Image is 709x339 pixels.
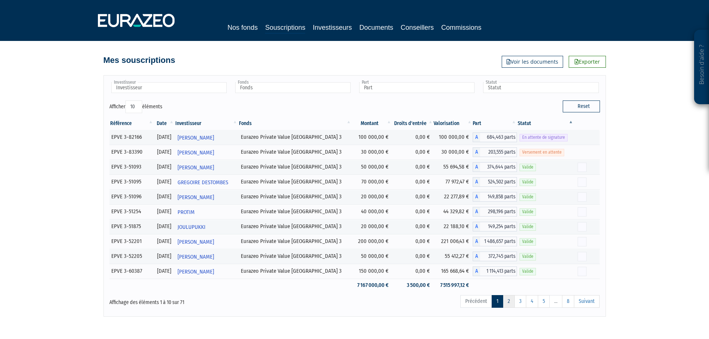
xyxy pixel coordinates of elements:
[352,249,392,264] td: 50 000,00 €
[157,148,172,156] div: [DATE]
[503,295,515,308] a: 2
[502,56,563,68] a: Voir les documents
[157,133,172,141] div: [DATE]
[520,194,536,201] span: Valide
[175,249,238,264] a: [PERSON_NAME]
[352,264,392,279] td: 150 000,00 €
[480,252,517,261] span: 372,745 parts
[352,204,392,219] td: 40 000,00 €
[265,22,305,34] a: Souscriptions
[313,22,352,33] a: Investisseurs
[178,176,228,189] span: GREGOIRE DESTOMBES
[480,266,517,276] span: 1 114,413 parts
[178,220,205,234] span: JOULUPUKKI
[157,163,172,171] div: [DATE]
[352,117,392,130] th: Montant: activer pour trier la colonne par ordre croissant
[233,250,235,264] i: Voir l'investisseur
[434,204,473,219] td: 44 329,82 €
[392,219,434,234] td: 0,00 €
[157,237,172,245] div: [DATE]
[178,191,214,204] span: [PERSON_NAME]
[175,204,238,219] a: PROTIM
[392,145,434,160] td: 0,00 €
[157,223,172,230] div: [DATE]
[103,56,175,65] h4: Mes souscriptions
[175,145,238,160] a: [PERSON_NAME]
[434,234,473,249] td: 221 006,43 €
[473,132,480,142] span: A
[520,164,536,171] span: Valide
[473,266,517,276] div: A - Eurazeo Private Value Europe 3
[154,117,175,130] th: Date: activer pour trier la colonne par ordre croissant
[157,267,172,275] div: [DATE]
[352,234,392,249] td: 200 000,00 €
[109,100,162,113] label: Afficher éléments
[434,279,473,292] td: 7 515 997,12 €
[473,237,517,246] div: A - Eurazeo Private Value Europe 3
[233,205,235,219] i: Voir l'investisseur
[241,208,349,215] div: Eurazeo Private Value [GEOGRAPHIC_DATA] 3
[569,56,606,68] a: Exporter
[360,22,393,33] a: Documents
[514,295,526,308] a: 3
[473,207,517,217] div: A - Eurazeo Private Value Europe 3
[352,175,392,189] td: 70 000,00 €
[157,252,172,260] div: [DATE]
[144,254,148,259] i: [Français] Personne physique
[473,237,480,246] span: A
[392,160,434,175] td: 0,00 €
[352,145,392,160] td: 30 000,00 €
[98,14,175,27] img: 1732889491-logotype_eurazeo_blanc_rvb.png
[175,264,238,279] a: [PERSON_NAME]
[517,117,574,130] th: Statut : activer pour trier la colonne par ordre d&eacute;croissant
[111,267,151,275] div: EPVE 3-60387
[175,160,238,175] a: [PERSON_NAME]
[392,249,434,264] td: 0,00 €
[178,161,214,175] span: [PERSON_NAME]
[520,179,536,186] span: Valide
[434,189,473,204] td: 22 277,89 €
[178,131,214,145] span: [PERSON_NAME]
[111,133,151,141] div: EPVE 3-82166
[175,175,238,189] a: GREGOIRE DESTOMBES
[520,238,536,245] span: Valide
[480,237,517,246] span: 1 486,657 parts
[520,268,536,275] span: Valide
[473,147,480,157] span: A
[697,34,706,101] p: Besoin d'aide ?
[473,177,480,187] span: A
[473,177,517,187] div: A - Eurazeo Private Value Europe 3
[473,207,480,217] span: A
[111,208,151,215] div: EPVE 3-51254
[480,177,517,187] span: 524,502 parts
[175,189,238,204] a: [PERSON_NAME]
[233,161,235,175] i: Voir l'investisseur
[480,132,517,142] span: 684,463 parts
[233,146,235,160] i: Voir l'investisseur
[473,162,480,172] span: A
[241,178,349,186] div: Eurazeo Private Value [GEOGRAPHIC_DATA] 3
[473,222,480,231] span: A
[157,208,172,215] div: [DATE]
[241,237,349,245] div: Eurazeo Private Value [GEOGRAPHIC_DATA] 3
[480,222,517,231] span: 149,254 parts
[473,222,517,231] div: A - Eurazeo Private Value Europe 3
[178,265,214,279] span: [PERSON_NAME]
[401,22,434,33] a: Conseillers
[111,148,151,156] div: EPVE 3-83390
[175,234,238,249] a: [PERSON_NAME]
[480,192,517,202] span: 149,858 parts
[392,130,434,145] td: 0,00 €
[125,100,142,113] select: Afficheréléments
[492,295,503,308] a: 1
[241,133,349,141] div: Eurazeo Private Value [GEOGRAPHIC_DATA] 3
[434,145,473,160] td: 30 000,00 €
[520,208,536,215] span: Valide
[233,191,235,204] i: Voir l'investisseur
[241,267,349,275] div: Eurazeo Private Value [GEOGRAPHIC_DATA] 3
[434,219,473,234] td: 22 188,10 €
[392,264,434,279] td: 0,00 €
[111,193,151,201] div: EPVE 3-51096
[392,189,434,204] td: 0,00 €
[392,117,434,130] th: Droits d'entrée: activer pour trier la colonne par ordre croissant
